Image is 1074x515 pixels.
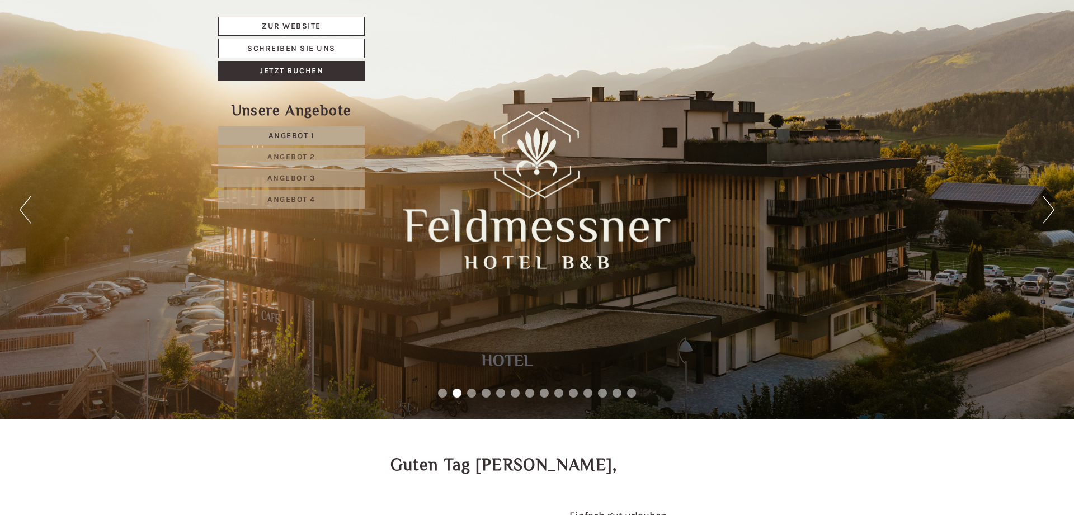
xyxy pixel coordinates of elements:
[218,17,365,36] a: Zur Website
[390,456,618,474] h1: Guten Tag [PERSON_NAME],
[20,196,31,224] button: Previous
[218,39,365,58] a: Schreiben Sie uns
[218,100,365,121] div: Unsere Angebote
[267,173,316,183] span: Angebot 3
[1043,196,1054,224] button: Next
[218,61,365,81] a: Jetzt buchen
[267,195,315,204] span: Angebot 4
[267,152,315,162] span: Angebot 2
[268,131,315,140] span: Angebot 1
